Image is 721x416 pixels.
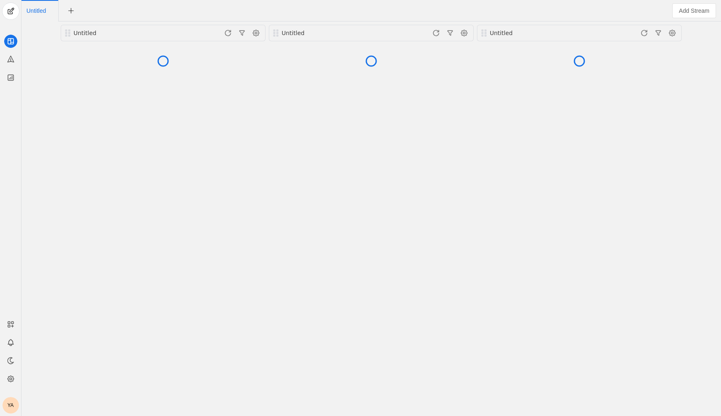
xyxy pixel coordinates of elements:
button: Add Stream [672,3,716,18]
div: Untitled [490,29,588,37]
app-icon-button: New Tab [64,7,78,14]
button: YA [2,397,19,414]
span: Add Stream [679,7,709,15]
div: Untitled [74,29,172,37]
div: Untitled [282,29,380,37]
span: Click to edit name [26,8,46,14]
